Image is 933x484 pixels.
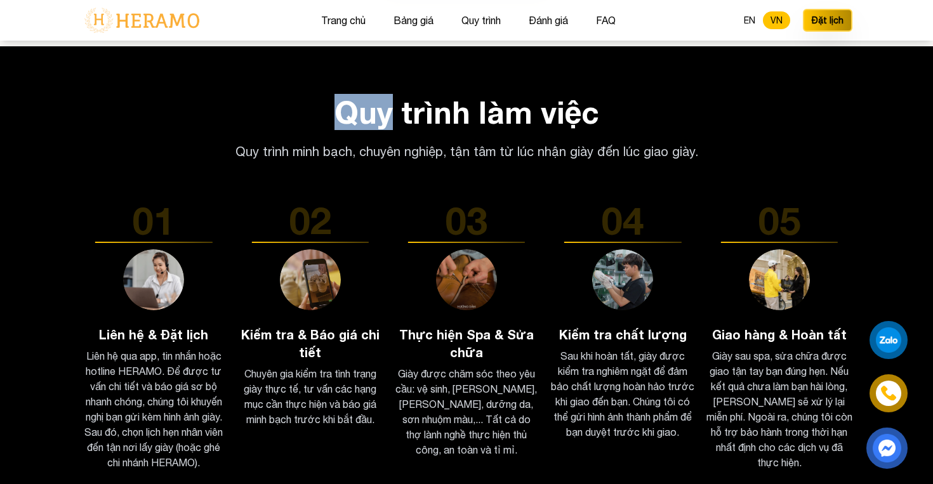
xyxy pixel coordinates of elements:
div: 02 [237,201,383,239]
button: FAQ [592,12,619,29]
img: phone-icon [882,386,896,400]
button: EN [736,11,763,29]
button: Bảng giá [390,12,437,29]
p: Chuyên gia kiểm tra tình trạng giày thực tế, tư vấn các hạng mục cần thực hiện và báo giá minh bạ... [237,366,383,427]
h3: Kiểm tra chất lượng [550,325,696,343]
img: process.completion.title [749,249,810,310]
a: phone-icon [871,376,906,410]
button: Quy trình [458,12,505,29]
button: Đặt lịch [803,9,852,32]
button: Đánh giá [525,12,572,29]
p: Liên hệ qua app, tin nhắn hoặc hotline HERAMO. Để được tư vấn chi tiết và báo giá sơ bộ nhanh chó... [81,348,227,470]
div: 04 [550,201,696,239]
p: Sau khi hoàn tất, giày được kiểm tra nghiêm ngặt để đảm bảo chất lượng hoàn hảo trước khi giao đế... [550,348,696,440]
div: 03 [394,201,539,239]
img: process.inspect.title [280,249,341,310]
div: 05 [706,201,852,239]
h2: Quy trình làm việc [81,97,852,128]
img: logo-with-text.png [81,7,203,34]
p: Giày sau spa, sửa chữa được giao tận tay bạn đúng hẹn. Nếu kết quả chưa làm bạn hài lòng, [PERSON... [706,348,852,470]
button: Trang chủ [317,12,369,29]
img: process.repair.title [436,249,497,310]
button: VN [763,11,790,29]
h3: Kiểm tra & Báo giá chi tiết [237,325,383,361]
h3: Liên hệ & Đặt lịch [81,325,227,343]
h3: Thực hiện Spa & Sửa chữa [394,325,539,361]
img: process.deliver.title [592,249,653,310]
div: 01 [81,201,227,239]
img: process.book.title [123,249,184,310]
p: Quy trình minh bạch, chuyên nghiệp, tận tâm từ lúc nhận giày đến lúc giao giày. [223,143,710,160]
p: Giày được chăm sóc theo yêu cầu: vệ sinh, [PERSON_NAME], [PERSON_NAME], dưỡng da, sơn nhuộm màu,.... [394,366,539,457]
h3: Giao hàng & Hoàn tất [706,325,852,343]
